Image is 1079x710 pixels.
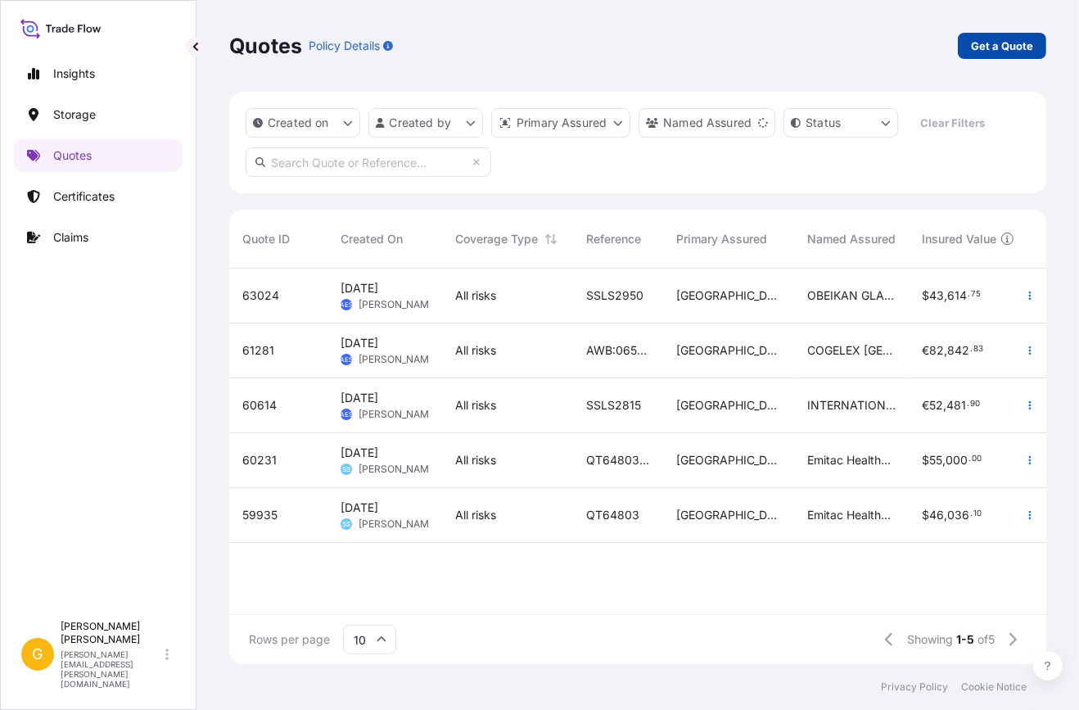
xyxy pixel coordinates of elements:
[586,287,643,304] span: SSLS2950
[359,353,438,366] span: [PERSON_NAME]
[342,461,350,477] span: SS
[922,345,929,356] span: €
[922,400,929,411] span: €
[944,509,947,521] span: ,
[973,346,983,352] span: 83
[946,454,968,466] span: 000
[929,345,944,356] span: 82
[242,397,277,414] span: 60614
[586,342,650,359] span: AWB:06549349591 SSLS2802
[242,507,278,523] span: 59935
[359,408,438,421] span: [PERSON_NAME]
[929,290,944,301] span: 43
[977,631,995,648] span: of 5
[961,681,1027,694] a: Cookie Notice
[922,231,996,247] span: Insured Value
[53,188,115,205] p: Certificates
[33,646,43,663] span: G
[676,287,781,304] span: [GEOGRAPHIC_DATA]
[944,290,947,301] span: ,
[971,38,1033,54] p: Get a Quote
[341,231,403,247] span: Created On
[783,108,898,138] button: certificateStatus Filter options
[14,98,183,131] a: Storage
[246,147,491,177] input: Search Quote or Reference...
[340,406,353,423] span: AES
[249,631,330,648] span: Rows per page
[970,511,973,517] span: .
[61,649,162,689] p: [PERSON_NAME][EMAIL_ADDRESS][PERSON_NAME][DOMAIN_NAME]
[246,108,360,138] button: createdOn Filter options
[942,454,946,466] span: ,
[807,231,896,247] span: Named Assured
[517,115,607,131] p: Primary Assured
[943,400,946,411] span: ,
[341,390,378,406] span: [DATE]
[807,397,896,414] span: INTERNATIONAL SECURITY AND COMMUNICATION CO.
[242,342,274,359] span: 61281
[663,115,752,131] p: Named Assured
[359,518,438,531] span: [PERSON_NAME]
[341,445,378,461] span: [DATE]
[806,115,841,131] p: Status
[922,290,929,301] span: $
[807,507,896,523] span: Emitac Healthcare Solutions
[676,452,781,468] span: [GEOGRAPHIC_DATA]
[970,346,973,352] span: .
[359,463,438,476] span: [PERSON_NAME]
[242,231,290,247] span: Quote ID
[586,231,641,247] span: Reference
[958,33,1046,59] a: Get a Quote
[922,454,929,466] span: $
[947,290,967,301] span: 614
[968,292,970,297] span: .
[14,57,183,90] a: Insights
[242,452,277,468] span: 60231
[967,401,969,407] span: .
[229,33,302,59] p: Quotes
[676,231,767,247] span: Primary Assured
[491,108,630,138] button: distributor Filter options
[807,452,896,468] span: Emitac Healthcare Solutions
[807,342,896,359] span: COGELEX [GEOGRAPHIC_DATA]
[541,229,561,249] button: Sort
[920,115,985,131] p: Clear Filters
[586,507,639,523] span: QT64803
[341,335,378,351] span: [DATE]
[368,108,483,138] button: createdBy Filter options
[359,298,438,311] span: [PERSON_NAME]
[61,620,162,646] p: [PERSON_NAME] [PERSON_NAME]
[342,516,350,532] span: SS
[14,139,183,172] a: Quotes
[14,221,183,254] a: Claims
[881,681,948,694] a: Privacy Policy
[907,631,953,648] span: Showing
[455,342,496,359] span: All risks
[586,397,641,414] span: SSLS2815
[807,287,896,304] span: OBEIKAN GLASS COMPANY
[455,452,496,468] span: All risks
[970,401,980,407] span: 90
[906,110,998,136] button: Clear Filters
[929,454,942,466] span: 55
[341,280,378,296] span: [DATE]
[53,66,95,82] p: Insights
[53,147,92,164] p: Quotes
[929,400,943,411] span: 52
[309,38,380,54] p: Policy Details
[944,345,947,356] span: ,
[922,509,929,521] span: $
[676,397,781,414] span: [GEOGRAPHIC_DATA]
[455,507,496,523] span: All risks
[676,342,781,359] span: [GEOGRAPHIC_DATA]
[586,452,650,468] span: QT64803 import
[947,345,969,356] span: 842
[676,507,781,523] span: [GEOGRAPHIC_DATA]
[639,108,775,138] button: cargoOwner Filter options
[340,351,353,368] span: AES
[268,115,329,131] p: Created on
[973,511,982,517] span: 10
[956,631,974,648] span: 1-5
